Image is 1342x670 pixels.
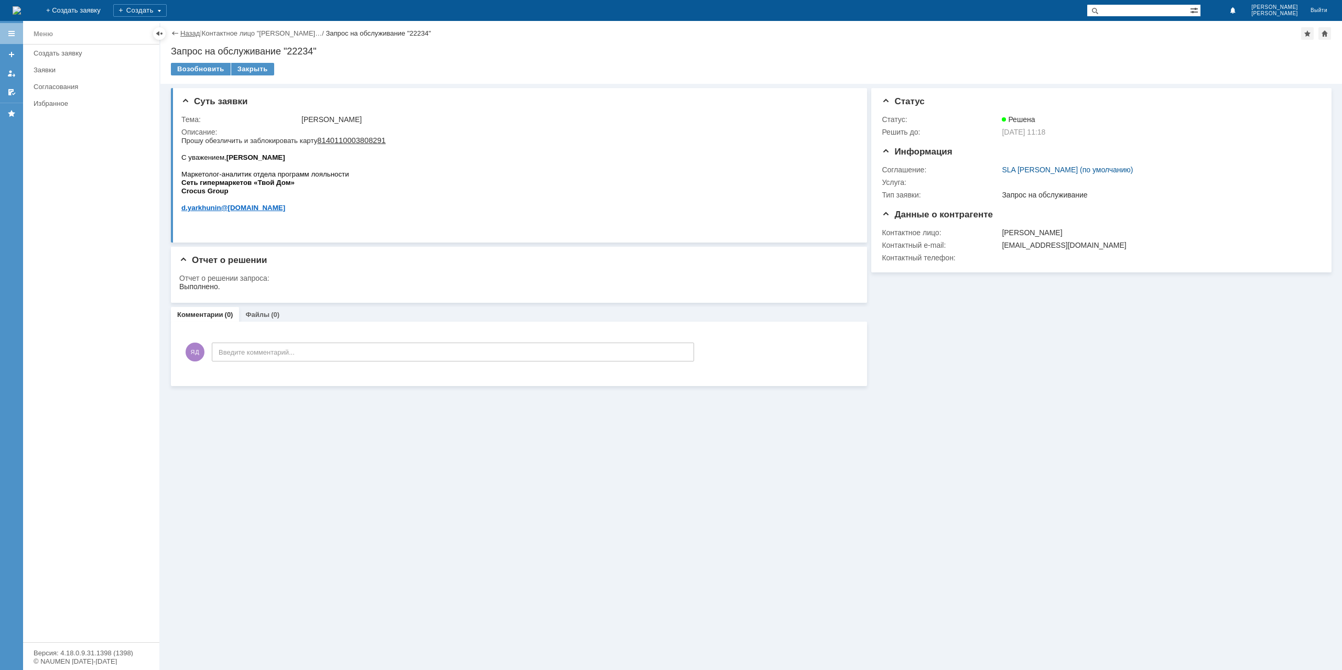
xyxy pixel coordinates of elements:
[882,241,1000,249] div: Контактный e-mail:
[882,147,952,157] span: Информация
[179,255,267,265] span: Отчет о решении
[13,6,21,15] a: Перейти на домашнюю страницу
[34,650,149,656] div: Версия: 4.18.0.9.31.1398 (1398)
[1301,27,1314,40] div: Добавить в избранное
[202,29,326,37] div: /
[181,115,299,124] div: Тема:
[45,17,104,25] b: [PERSON_NAME]
[1002,115,1035,124] span: Решена
[113,4,167,17] div: Создать
[29,79,157,95] a: Согласования
[34,66,153,74] div: Заявки
[882,166,1000,174] div: Соглашение:
[326,29,431,37] div: Запрос на обслуживание "22234"
[1318,27,1331,40] div: Сделать домашней страницей
[882,254,1000,262] div: Контактный телефон:
[202,29,322,37] a: Контактное лицо "[PERSON_NAME]…
[882,191,1000,199] div: Тип заявки:
[882,178,1000,186] div: Услуга:
[40,68,104,75] span: @[DOMAIN_NAME]
[1002,128,1045,136] span: [DATE] 11:18
[271,311,279,318] div: (0)
[34,83,153,91] div: Согласования
[3,46,20,63] a: Создать заявку
[177,311,223,318] a: Комментарии
[1002,241,1314,249] div: [EMAIL_ADDRESS][DOMAIN_NAME]
[171,46,1332,57] div: Запрос на обслуживание "22234"
[882,128,1000,136] div: Решить до:
[181,128,852,136] div: Описание:
[180,29,200,37] a: Назад
[29,45,157,61] a: Создать заявку
[1251,10,1298,17] span: [PERSON_NAME]
[181,96,247,106] span: Суть заявки
[200,29,201,37] div: |
[882,115,1000,124] div: Статус:
[179,274,852,282] div: Отчет о решении запроса:
[245,311,269,318] a: Файлы
[153,27,166,40] div: Скрыть меню
[3,84,20,101] a: Мои согласования
[882,228,1000,237] div: Контактное лицо:
[1002,166,1133,174] a: SLA [PERSON_NAME] (по умолчанию)
[186,343,204,361] span: ЯД
[3,65,20,82] a: Мои заявки
[882,96,924,106] span: Статус
[301,115,850,124] div: [PERSON_NAME]
[1190,5,1200,15] span: Расширенный поиск
[1251,4,1298,10] span: [PERSON_NAME]
[1002,191,1314,199] div: Запрос на обслуживание
[34,28,53,40] div: Меню
[34,658,149,665] div: © NAUMEN [DATE]-[DATE]
[1002,228,1314,237] div: [PERSON_NAME]
[34,100,142,107] div: Избранное
[13,6,21,15] img: logo
[34,49,153,57] div: Создать заявку
[26,51,47,59] span: Group
[882,210,993,219] span: Данные о контрагенте
[29,62,157,78] a: Заявки
[225,311,233,318] div: (0)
